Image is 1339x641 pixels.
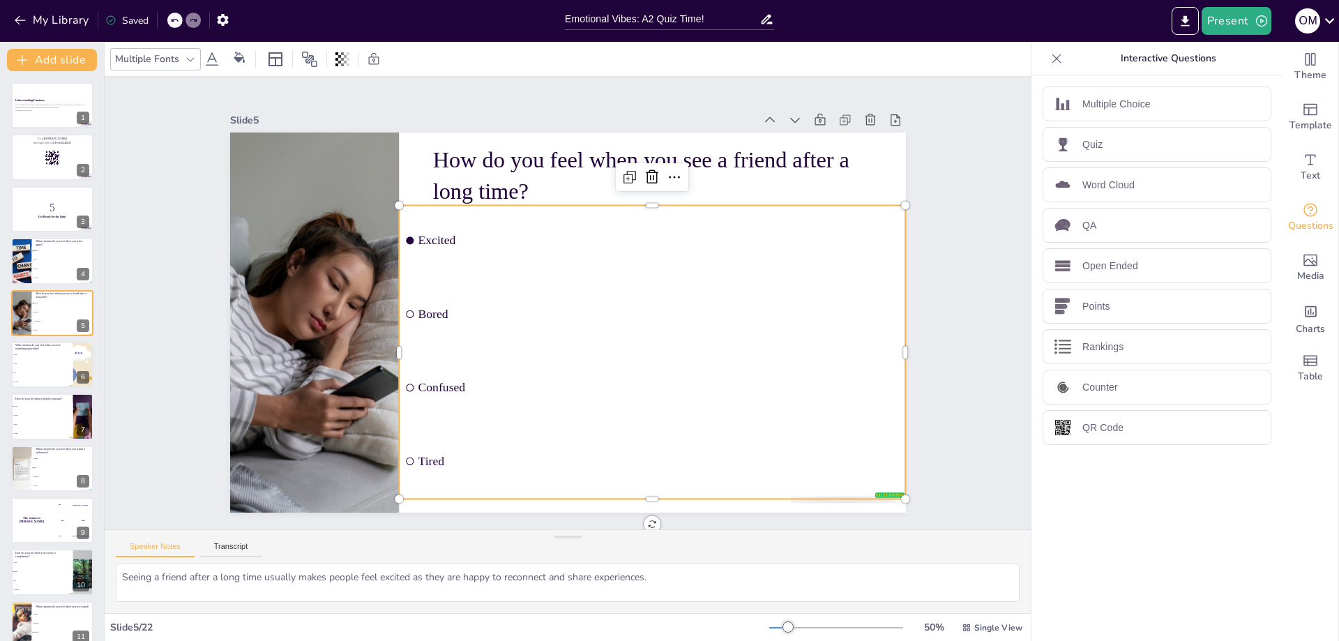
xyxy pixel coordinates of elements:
strong: [DOMAIN_NAME] [44,137,67,139]
input: Insert title [565,9,759,29]
div: 3 [77,216,89,228]
div: 5 [77,319,89,332]
div: Add ready made slides [1283,92,1338,142]
span: Excited [34,476,93,477]
button: Transcript [200,542,262,557]
img: QA icon [1054,217,1071,234]
span: Bored [34,311,93,312]
p: What emotion do you feel when you lose something important? [15,343,69,351]
span: Tired [401,437,882,502]
p: How do you feel when you help someone? [15,397,69,401]
div: 2 [77,164,89,176]
div: 50 % [917,621,951,634]
div: Background color [229,52,250,66]
div: 1 [11,82,93,128]
span: Angry [34,485,93,486]
span: Template [1289,118,1332,133]
span: Scared [34,277,93,278]
button: О М [1295,7,1320,35]
div: 6 [77,371,89,384]
span: Media [1297,269,1324,284]
p: Quiz [1082,137,1103,152]
span: Sad [34,467,93,468]
div: Add charts and graphs [1283,293,1338,343]
span: Jealous [13,415,72,416]
span: Afraid [34,631,93,633]
p: Interactive Questions [1068,42,1269,75]
button: Export to PowerPoint [1172,7,1199,35]
span: Angry [13,363,72,364]
p: Counter [1082,380,1118,395]
p: What emotion do you feel when you watch a sad movie? [36,447,89,455]
span: Excited [425,218,906,282]
span: Bored [416,292,898,356]
strong: Get Ready for the Quiz! [38,216,66,218]
div: О М [1295,8,1320,33]
img: Points icon [1054,298,1071,315]
div: 3 [11,186,93,232]
span: Happy [13,571,72,572]
span: Happy [34,458,93,459]
p: How do you feel when you see a friend after a long time? [36,292,89,299]
p: Word Cloud [1082,178,1135,193]
div: Layout [264,48,287,70]
p: Go to [15,137,89,141]
img: QR Code icon [1054,419,1071,436]
span: Joyful [13,354,72,356]
span: Happy [34,613,93,614]
span: Text [1301,168,1320,183]
span: Confused [34,320,93,322]
div: Jaap [81,520,84,522]
img: Rankings icon [1054,338,1071,355]
span: Confused [13,589,72,590]
p: and login with code [15,140,89,144]
button: Present [1202,7,1271,35]
span: Single View [974,622,1022,633]
img: Word Cloud icon [1054,176,1071,193]
div: Get real-time input from your audience [1283,193,1338,243]
div: Change the overall theme [1283,42,1338,92]
div: 9 [11,497,93,543]
span: Angry [34,268,93,269]
span: Excited [13,381,72,382]
p: Generated with [URL] [15,109,89,112]
p: 5 [15,200,89,216]
span: Theme [1294,68,1326,83]
div: 5 [11,290,93,336]
span: Angry [13,561,72,563]
div: Add images, graphics, shapes or video [1283,243,1338,293]
img: Multiple Choice icon [1054,96,1071,112]
span: Scared [13,432,72,434]
div: 1 [77,112,89,124]
p: Open Ended [1082,259,1138,273]
p: This presentation explores different emotions, how they affect us, and helps us understand our fe... [15,104,89,109]
span: Confused [409,365,890,429]
img: Counter icon [1054,379,1071,395]
span: Position [301,51,318,68]
div: 2 [11,134,93,180]
div: 10 [73,579,89,591]
div: 10 [11,549,93,595]
span: Tired [34,329,93,331]
strong: Understanding Emotions [15,99,45,102]
p: Points [1082,299,1110,314]
img: Open Ended icon [1054,257,1071,274]
button: Add slide [7,49,97,71]
img: Quiz icon [1054,136,1071,153]
p: QA [1082,218,1097,233]
span: Excited [34,302,93,303]
div: 4 [11,238,93,284]
div: 7 [11,393,93,439]
div: 4 [77,268,89,280]
div: 7 [77,423,89,436]
div: 8 [11,446,93,492]
div: Slide 5 [250,79,774,147]
p: QR Code [1082,421,1124,435]
p: What emotion do you feel when you are scared? [36,605,89,609]
div: 9 [77,527,89,539]
h4: The winner is [PERSON_NAME] [11,517,52,524]
div: 6 [11,342,93,388]
span: Questions [1288,218,1333,234]
div: [PERSON_NAME] [73,535,87,537]
p: What emotion do you feel when you win a game? [36,239,89,247]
